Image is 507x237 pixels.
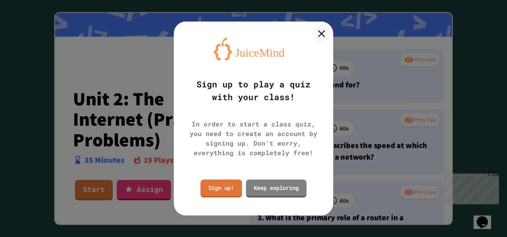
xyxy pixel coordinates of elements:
a: Keep exploring [246,180,307,197]
div: Sign up to play a quiz with your class! [186,78,321,103]
div: In order to start a class quiz, you need to create an account by signing up. Don't worry, everyth... [186,119,321,158]
img: logo-orange.svg [214,38,293,61]
a: Sign up! [200,180,242,197]
div: Chat with us now!Close [3,3,55,51]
